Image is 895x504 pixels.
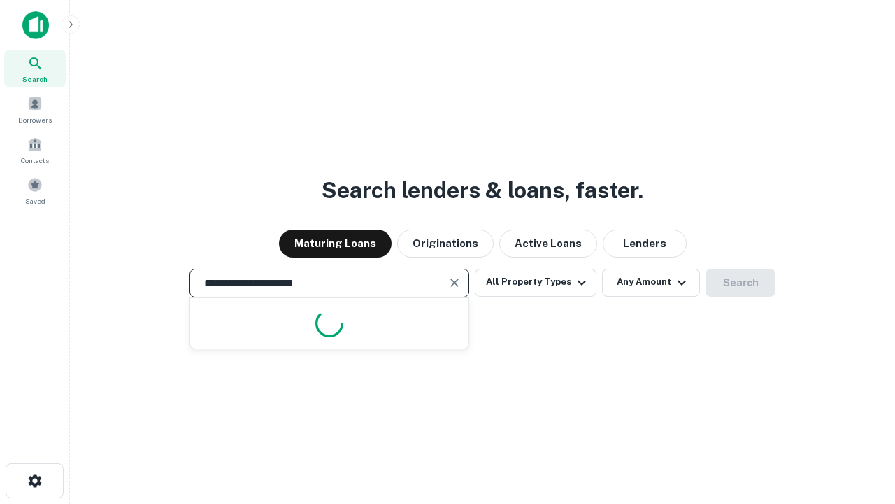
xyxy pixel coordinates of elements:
[397,230,494,258] button: Originations
[602,269,700,297] button: Any Amount
[475,269,596,297] button: All Property Types
[445,273,464,293] button: Clear
[499,230,597,258] button: Active Loans
[18,114,52,125] span: Borrowers
[21,155,49,166] span: Contacts
[4,50,66,87] a: Search
[279,230,392,258] button: Maturing Loans
[603,230,687,258] button: Lenders
[4,131,66,169] a: Contacts
[4,171,66,209] a: Saved
[4,90,66,128] a: Borrowers
[322,174,643,207] h3: Search lenders & loans, faster.
[25,195,45,206] span: Saved
[22,73,48,85] span: Search
[22,11,49,39] img: capitalize-icon.png
[825,392,895,459] iframe: Chat Widget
